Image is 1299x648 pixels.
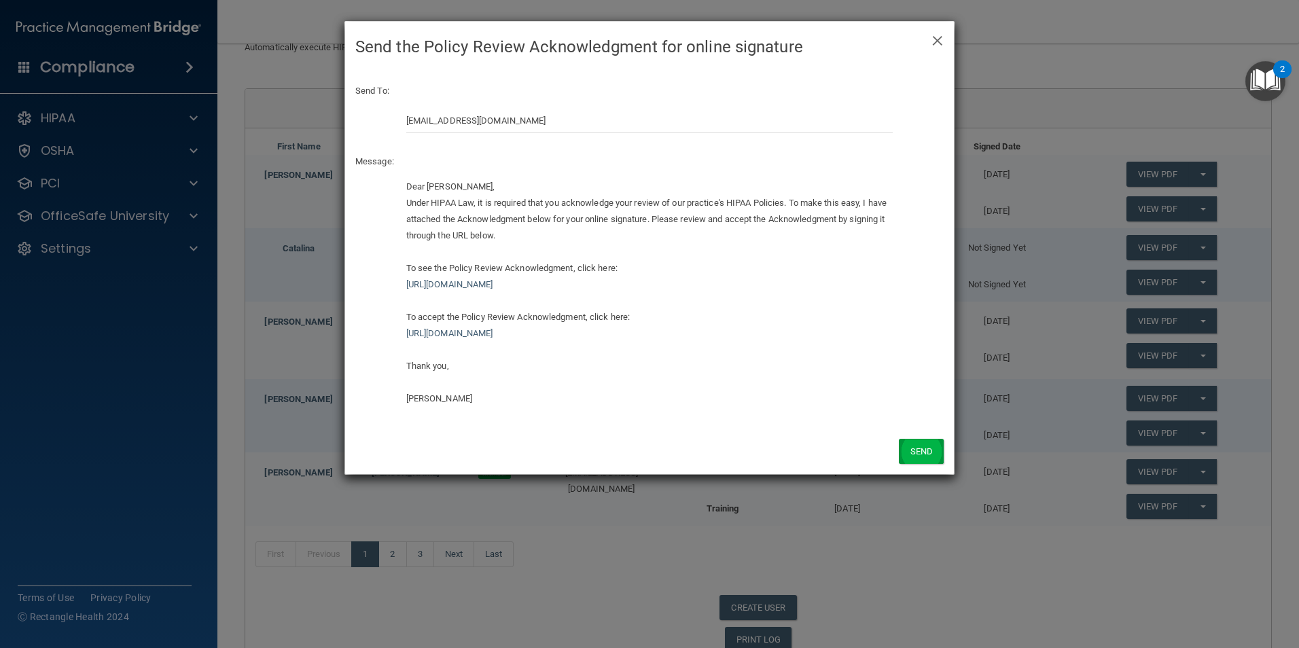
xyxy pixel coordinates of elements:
[1280,69,1285,87] div: 2
[355,83,944,99] p: Send To:
[355,32,944,62] h4: Send the Policy Review Acknowledgment for online signature
[406,328,493,338] a: [URL][DOMAIN_NAME]
[931,25,944,52] span: ×
[899,439,944,464] button: Send
[355,154,944,170] p: Message:
[406,179,893,407] div: Dear [PERSON_NAME], Under HIPAA Law, it is required that you acknowledge your review of our pract...
[406,108,893,133] input: Email Address
[406,279,493,289] a: [URL][DOMAIN_NAME]
[1245,61,1285,101] button: Open Resource Center, 2 new notifications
